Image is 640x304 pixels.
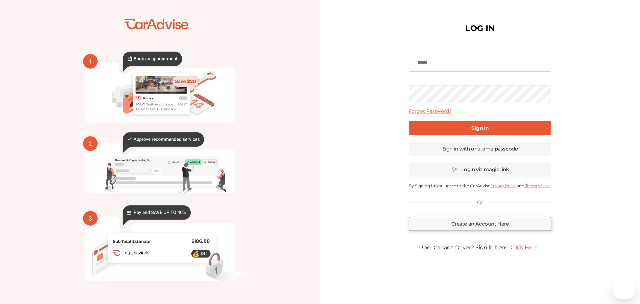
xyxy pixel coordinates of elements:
a: Sign In [409,121,552,135]
p: Or [477,199,483,206]
p: By Signing In you agree to the CarAdvise and . [409,183,552,188]
h1: LOG IN [465,25,495,32]
a: Terms of Use [524,183,550,188]
a: Login via magic link [409,163,552,177]
iframe: Button to launch messaging window [613,277,635,299]
img: magic_icon.32c66aac.svg [451,166,458,173]
a: Forgot Password? [409,108,452,114]
span: Uber Canada Driver? Sign in here [419,244,507,251]
a: Click Here [507,241,541,254]
b: Sign In [471,125,489,131]
a: Sign in with one-time passcode [409,142,552,156]
a: Privacy Policy [490,183,517,188]
a: Create an Account Here [409,217,552,231]
text: 💰 [192,250,200,257]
